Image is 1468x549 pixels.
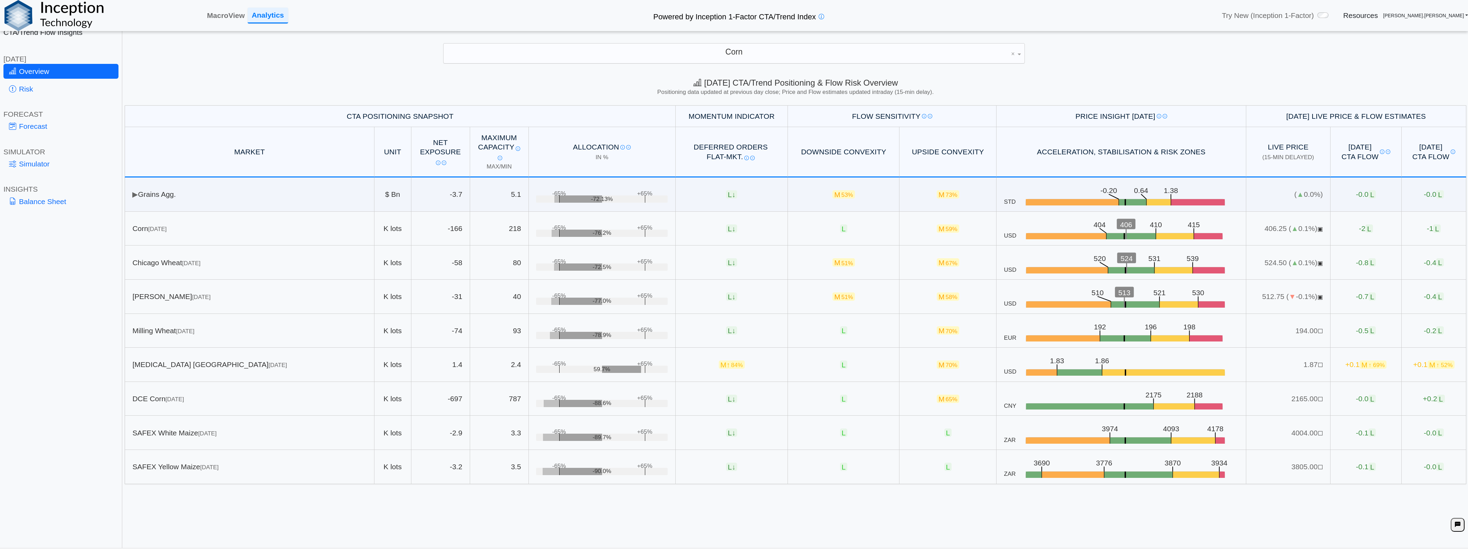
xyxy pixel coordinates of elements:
span: [DATE] [176,328,194,335]
span: OPEN: Market session is currently open. [1317,294,1323,300]
a: MacroView [204,8,247,23]
span: -2 [1359,224,1373,233]
div: SAFEX Yellow Maize [132,462,366,471]
span: ZAR [1004,437,1016,444]
td: ( 0.0%) [1246,177,1331,212]
td: 787 [470,382,529,416]
span: -0.0 [1356,190,1376,199]
span: M [1428,360,1455,369]
span: L [1436,258,1444,267]
div: -65% [552,463,566,470]
div: INSIGHTS [3,184,118,194]
span: -0.0 [1356,395,1376,403]
div: -65% [552,258,566,265]
text: 0.64 [1134,187,1148,195]
text: 510 [1092,289,1104,297]
span: OPEN: Market session is currently open. [1317,260,1323,267]
div: -65% [552,428,566,435]
span: NO FEED: Live data feed not provided for this market. [1318,464,1323,471]
span: EUR [1004,335,1017,341]
span: L [726,463,737,471]
td: K lots [374,280,411,314]
text: 192 [1095,323,1107,331]
span: L [1369,395,1376,403]
span: L [1369,326,1376,335]
td: 93 [470,314,529,348]
div: DCE Corn [132,394,366,403]
td: 218 [470,212,529,246]
span: -0.7 [1356,292,1376,301]
div: -65% [552,395,566,402]
span: L [1365,224,1373,233]
text: 524 [1121,255,1133,263]
div: +65% [637,190,652,197]
text: 2188 [1188,391,1204,399]
td: 3805.00 [1246,450,1331,484]
span: 65% [946,396,957,403]
div: -65% [552,327,566,334]
span: [DATE] [148,226,167,232]
span: ▲ [1291,224,1298,232]
text: 513 [1118,289,1131,297]
td: 3.3 [470,416,529,450]
span: M [937,395,959,403]
text: 404 [1095,221,1107,229]
td: $ Bn [374,177,411,212]
span: L [726,292,737,301]
span: ↑ 69% [1369,362,1385,368]
div: Corn [132,224,366,233]
span: USD [1004,368,1017,375]
td: 5.1 [470,177,529,212]
span: M [1360,360,1386,369]
span: ↓ [732,292,736,300]
span: 70% [946,362,957,368]
span: M [937,190,959,199]
span: L [840,224,848,233]
span: M [937,258,959,267]
td: -3.7 [411,177,470,212]
span: M [832,190,855,199]
span: USD [1004,232,1017,239]
span: in % [595,154,608,161]
span: -0.4 [1424,258,1444,267]
span: L [1369,428,1376,437]
span: -0.0 [1424,190,1444,199]
span: +0.1 [1413,360,1454,369]
td: 194.00 [1246,314,1331,348]
span: OPEN: Market session is currently open. [1317,226,1323,232]
span: 70% [946,328,957,335]
td: 80 [470,245,529,280]
span: [DATE] CTA/Trend Positioning & Flow Risk Overview [693,78,898,87]
a: [PERSON_NAME].[PERSON_NAME] [1383,12,1468,19]
span: Max/Min [487,163,512,170]
div: Deferred Orders FLAT-MKT. [683,142,779,161]
img: Info [436,161,440,165]
th: Downside Convexity [788,127,899,177]
td: 524.50 ( 0.1%) [1246,245,1331,280]
img: Read More [1386,150,1390,154]
span: NO FEED: Live data feed not provided for this market. [1318,430,1323,437]
span: ▲ [1297,190,1304,198]
span: M [937,224,959,233]
td: -3.2 [411,450,470,484]
td: 40 [470,280,529,314]
td: 1.4 [411,348,470,382]
div: +65% [637,428,652,435]
img: Info [922,114,926,118]
th: Acceleration, Stabilisation & Risk Zones [997,127,1246,177]
span: L [726,326,737,335]
text: 3974 [1102,425,1118,433]
text: 196 [1146,323,1158,331]
div: +65% [637,327,652,334]
td: 2165.00 [1246,382,1331,416]
span: 67% [946,260,957,267]
span: -72.5% [593,264,611,271]
text: 530 [1192,289,1204,297]
div: Flow Sensitivity [795,112,989,121]
text: 4093 [1163,425,1179,433]
span: M [719,360,745,369]
span: ↑ [726,360,730,368]
div: -65% [552,224,566,231]
span: 51% [841,260,853,267]
td: Grains Agg. [125,177,374,212]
